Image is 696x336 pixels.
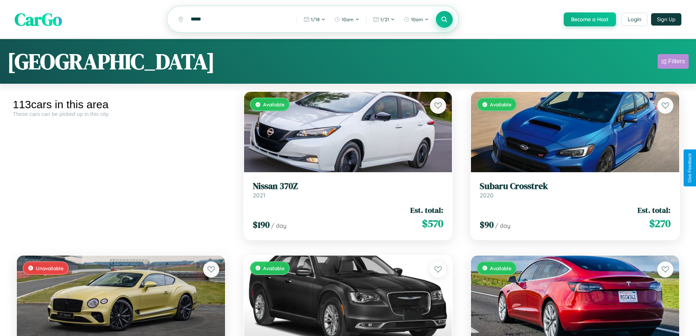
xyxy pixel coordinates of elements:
[253,219,270,231] span: $ 190
[380,16,389,22] span: 1 / 21
[651,13,681,26] button: Sign Up
[658,54,689,69] button: Filters
[7,46,215,76] h1: [GEOGRAPHIC_DATA]
[621,13,647,26] button: Login
[342,16,354,22] span: 10am
[271,222,286,229] span: / day
[668,58,685,65] div: Filters
[253,192,265,199] span: 2021
[311,16,320,22] span: 1 / 18
[410,205,443,215] span: Est. total:
[480,181,670,192] h3: Subaru Crosstrek
[331,14,363,25] button: 10am
[13,111,229,117] div: These cars can be picked up in this city.
[687,153,692,183] div: Give Feedback
[480,181,670,199] a: Subaru Crosstrek2020
[480,192,494,199] span: 2020
[480,219,494,231] span: $ 90
[490,101,511,107] span: Available
[263,101,285,107] span: Available
[638,205,670,215] span: Est. total:
[15,7,62,31] span: CarGo
[300,14,329,25] button: 1/18
[564,12,616,26] button: Become a Host
[13,98,229,111] div: 113 cars in this area
[411,16,423,22] span: 10am
[263,265,285,271] span: Available
[649,216,670,231] span: $ 270
[422,216,443,231] span: $ 570
[490,265,511,271] span: Available
[495,222,510,229] span: / day
[369,14,399,25] button: 1/21
[36,265,64,271] span: Unavailable
[400,14,433,25] button: 10am
[253,181,444,192] h3: Nissan 370Z
[253,181,444,199] a: Nissan 370Z2021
